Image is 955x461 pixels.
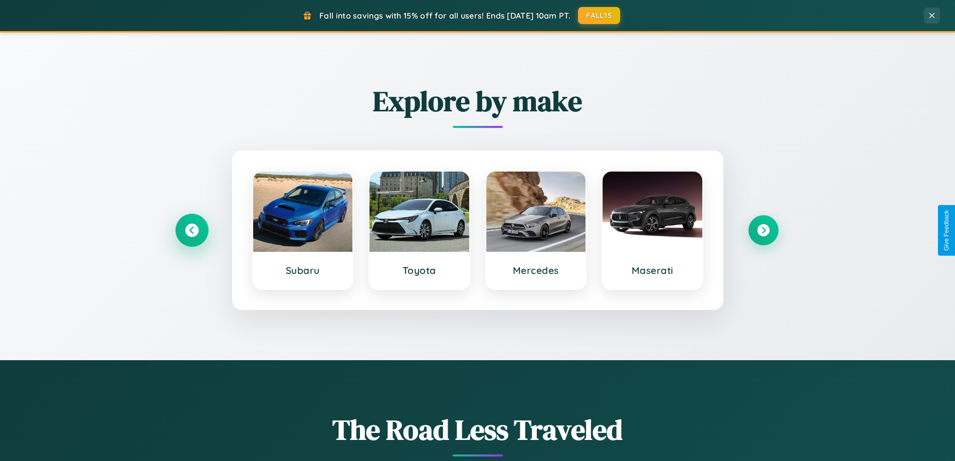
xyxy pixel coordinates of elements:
[379,264,459,276] h3: Toyota
[496,264,576,276] h3: Mercedes
[943,210,950,251] div: Give Feedback
[177,410,779,449] h1: The Road Less Traveled
[319,11,570,21] span: Fall into savings with 15% off for all users! Ends [DATE] 10am PT.
[177,82,779,120] h2: Explore by make
[578,7,620,24] button: FALL15
[263,264,343,276] h3: Subaru
[613,264,692,276] h3: Maserati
